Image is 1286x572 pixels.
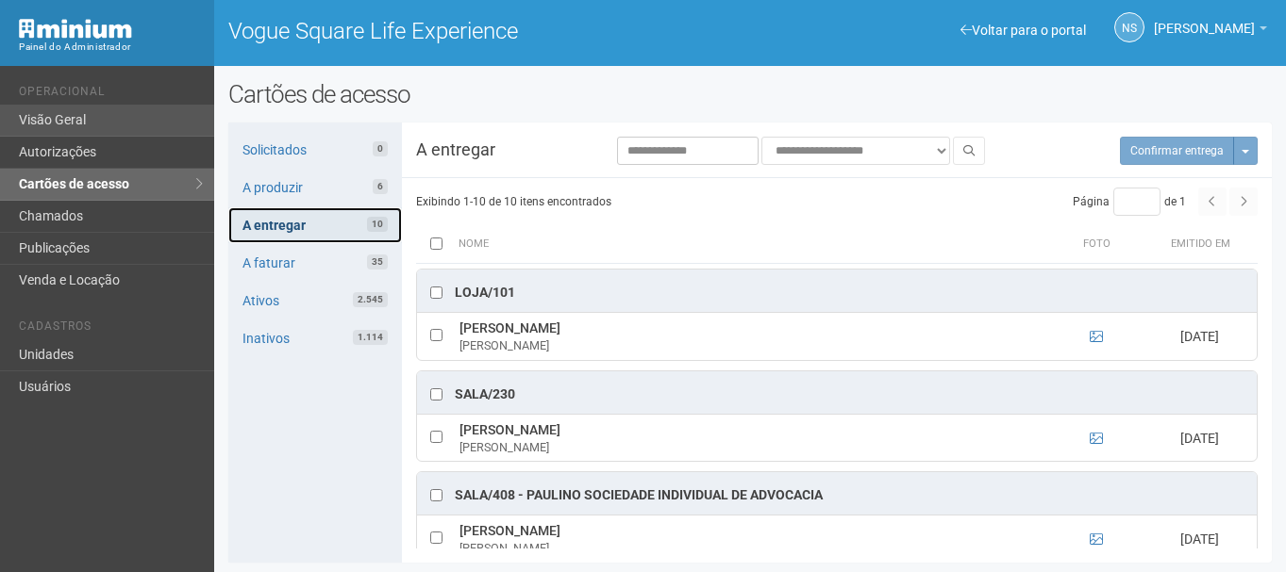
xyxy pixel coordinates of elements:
[353,292,388,307] span: 2.545
[19,319,200,339] li: Cadastros
[19,39,200,56] div: Painel do Administrador
[1180,531,1219,547] span: [DATE]
[228,245,402,281] a: A faturar35
[1073,195,1186,208] span: Página de 1
[455,284,515,302] div: Loja/101
[459,540,1044,557] div: [PERSON_NAME]
[1114,12,1144,42] a: NS
[19,19,132,39] img: Minium
[367,254,388,270] span: 35
[454,225,1050,263] th: Nome
[1090,431,1103,446] a: Ver foto
[19,85,200,105] li: Operacional
[367,217,388,232] span: 10
[402,141,547,158] h3: A entregar
[373,141,388,156] span: 0
[455,414,1049,461] td: [PERSON_NAME]
[228,170,402,205] a: A produzir6
[228,320,402,356] a: Inativos1.114
[1154,24,1267,39] a: [PERSON_NAME]
[455,515,1049,563] td: [PERSON_NAME]
[1171,237,1230,250] span: Emitido em
[1050,225,1144,263] th: Foto
[353,330,388,345] span: 1.114
[228,283,402,319] a: Ativos2.545
[1090,531,1103,547] a: Ver foto
[228,80,1272,108] h2: Cartões de acesso
[1180,329,1219,344] span: [DATE]
[455,313,1049,360] td: [PERSON_NAME]
[459,439,1044,456] div: [PERSON_NAME]
[1090,329,1103,344] a: Ver foto
[960,23,1086,38] a: Voltar para o portal
[459,337,1044,354] div: [PERSON_NAME]
[228,207,402,243] a: A entregar10
[373,179,388,194] span: 6
[455,385,515,404] div: Sala/230
[1180,431,1219,446] span: [DATE]
[228,132,402,168] a: Solicitados0
[228,19,736,43] h1: Vogue Square Life Experience
[455,486,823,505] div: Sala/408 - Paulino Sociedade Individual de Advocacia
[1154,3,1255,36] span: Nicolle Silva
[416,195,611,208] span: Exibindo 1-10 de 10 itens encontrados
